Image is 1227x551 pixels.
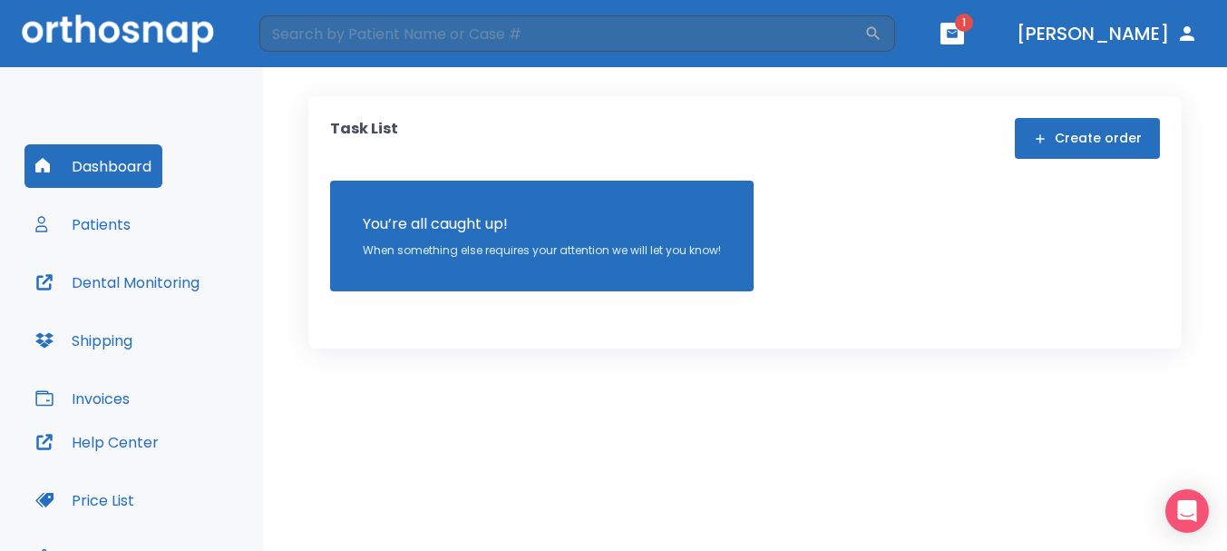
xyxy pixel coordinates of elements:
span: 1 [955,14,973,32]
p: When something else requires your attention we will let you know! [363,242,721,259]
button: Create order [1015,118,1160,159]
input: Search by Patient Name or Case # [259,15,864,52]
button: Patients [24,202,141,246]
button: [PERSON_NAME] [1009,17,1205,50]
p: You’re all caught up! [363,213,721,235]
button: Dental Monitoring [24,261,210,304]
p: Task List [330,118,398,159]
button: Dashboard [24,144,162,188]
button: Shipping [24,319,143,362]
div: Open Intercom Messenger [1165,489,1209,533]
button: Help Center [24,420,170,464]
img: Orthosnap [22,15,214,52]
button: Price List [24,478,145,522]
button: Invoices [24,377,141,420]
